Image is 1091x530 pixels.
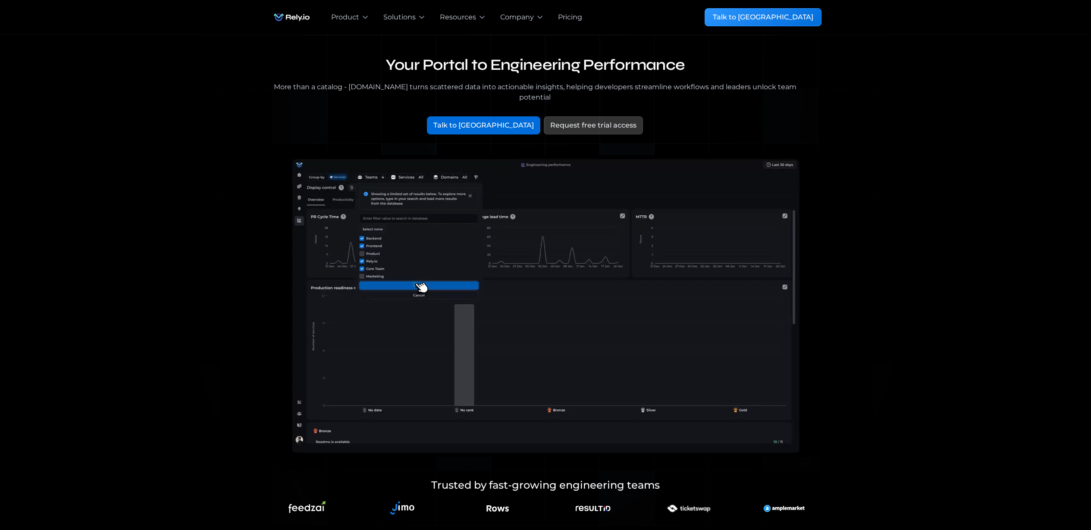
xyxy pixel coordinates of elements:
h1: Your Portal to Engineering Performance [270,56,801,75]
img: An illustration of an explorer using binoculars [656,496,721,521]
iframe: Chatbot [1034,473,1079,518]
div: Product [331,12,359,22]
a: Talk to [GEOGRAPHIC_DATA] [705,8,821,26]
img: An illustration of an explorer using binoculars [288,501,326,516]
img: An illustration of an explorer using binoculars [386,496,419,521]
img: Rely.io logo [270,9,314,26]
a: Request free trial access [544,116,643,134]
a: Talk to [GEOGRAPHIC_DATA] [427,116,540,134]
div: Company [500,12,534,22]
img: An illustration of an explorer using binoculars [764,496,804,521]
div: Solutions [383,12,416,22]
div: More than a catalog - [DOMAIN_NAME] turns scattered data into actionable insights, helping develo... [270,82,801,103]
h5: Trusted by fast-growing engineering teams [356,477,735,493]
div: Talk to [GEOGRAPHIC_DATA] [433,120,534,131]
img: An illustration of an explorer using binoculars [486,496,510,521]
div: Resources [440,12,476,22]
div: Talk to [GEOGRAPHIC_DATA] [713,12,813,22]
a: Pricing [558,12,582,22]
img: An illustration of an explorer using binoculars [575,496,611,521]
a: home [270,9,314,26]
div: Request free trial access [550,120,636,131]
